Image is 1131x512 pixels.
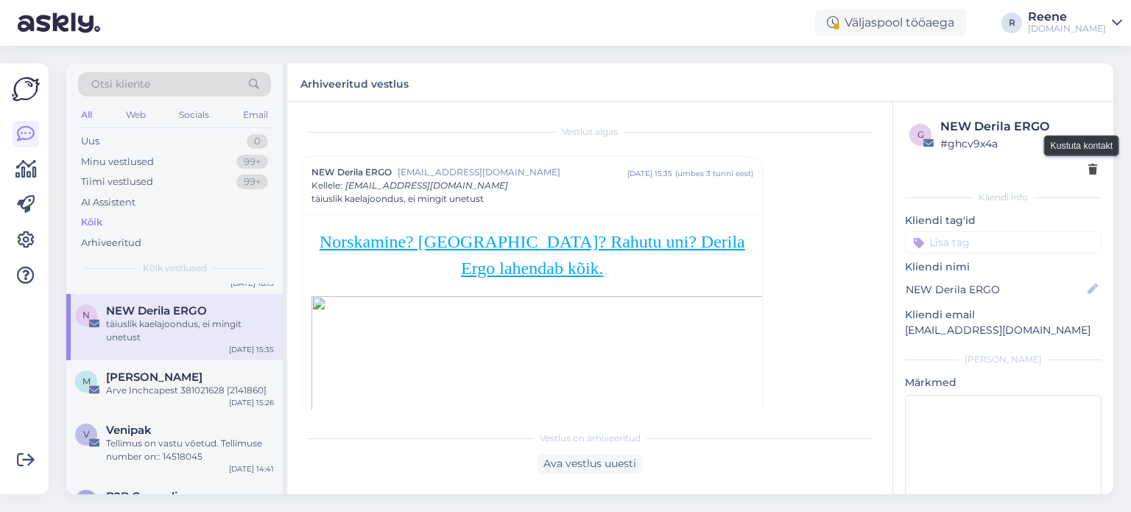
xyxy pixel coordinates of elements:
span: Kellele : [311,180,342,191]
p: Kliendi email [905,307,1102,323]
div: # ghcv9x4a [940,136,1097,152]
span: V [83,429,89,440]
span: NEW Derila ERGO [311,166,392,179]
div: 99+ [236,175,268,189]
div: [DATE] 14:41 [229,463,274,474]
div: 99+ [236,155,268,169]
div: täiuslik kaelajoondus, ei mingit unetust [106,318,274,344]
div: All [78,105,95,125]
span: [EMAIL_ADDRESS][DOMAIN_NAME] [345,180,508,191]
span: Venipak [106,424,152,437]
p: [EMAIL_ADDRESS][DOMAIN_NAME] [905,323,1102,338]
input: Lisa tag [905,231,1102,253]
span: g [917,129,924,140]
div: Ava vestlus uuesti [538,454,642,474]
div: Kliendi info [905,191,1102,204]
div: Tellimus on vastu võetud. Tellimuse number on:: 14518045 [106,437,274,463]
div: [DATE] 15:26 [229,397,274,408]
div: [DOMAIN_NAME] [1028,23,1106,35]
small: Kustuta kontakt [1051,138,1113,152]
span: NEW Derila ERGO [106,304,207,318]
div: Vestlus algas [302,125,878,138]
p: Kliendi tag'id [905,213,1102,228]
div: [DATE] 15:35 [627,168,672,179]
div: AI Assistent [81,195,135,210]
img: Askly Logo [12,75,40,103]
span: Vestlus on arhiveeritud [540,432,641,445]
div: ( umbes 3 tunni eest ) [675,168,753,179]
div: Arhiveeritud [81,236,141,250]
div: [DATE] 15:35 [229,344,274,355]
div: Socials [176,105,212,125]
input: Lisa nimi [906,281,1085,298]
p: Märkmed [905,375,1102,390]
a: Norskamine? [GEOGRAPHIC_DATA]? Rahutu uni? Derila Ergo lahendab kõik. [320,232,745,278]
span: [EMAIL_ADDRESS][DOMAIN_NAME] [398,166,627,179]
div: [DATE] 18:15 [230,278,274,289]
a: Reene[DOMAIN_NAME] [1028,11,1122,35]
span: B2B Groundies [106,490,190,503]
div: Email [240,105,271,125]
div: Väljaspool tööaega [815,10,966,36]
div: Tiimi vestlused [81,175,153,189]
span: Otsi kliente [91,77,150,92]
span: N [82,309,90,320]
p: Kliendi nimi [905,259,1102,275]
div: Uus [81,134,99,149]
div: Reene [1028,11,1106,23]
div: NEW Derila ERGO [940,118,1097,136]
div: Web [123,105,149,125]
div: 0 [247,134,268,149]
div: R [1001,13,1022,33]
label: Arhiveeritud vestlus [300,72,409,92]
div: [PERSON_NAME] [905,353,1102,366]
div: Kõik [81,215,102,230]
div: Arve Inchcapest 381021628 [2141860] [106,384,274,397]
span: Kõik vestlused [143,262,207,275]
span: M [82,376,91,387]
div: Minu vestlused [81,155,154,169]
span: täiuslik kaelajoondus, ei mingit unetust [311,192,484,206]
span: Markus Pihlak [106,371,202,384]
